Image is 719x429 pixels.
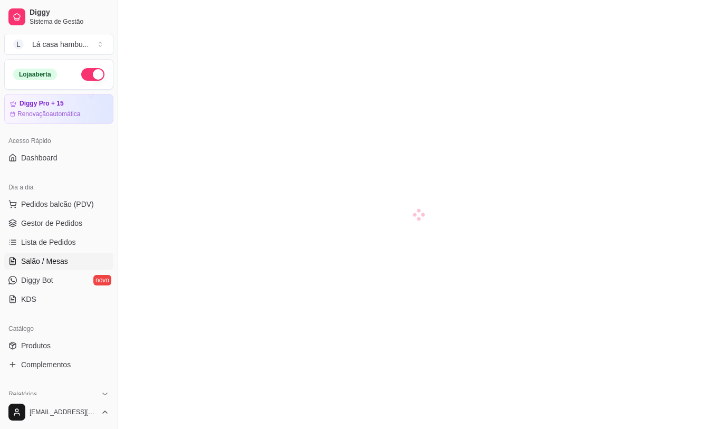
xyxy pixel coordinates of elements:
article: Diggy Pro + 15 [20,100,64,108]
span: L [13,39,24,50]
span: Gestor de Pedidos [21,218,82,228]
button: Select a team [4,34,113,55]
span: Relatórios [8,390,37,398]
a: Complementos [4,356,113,373]
span: Complementos [21,359,71,370]
div: Dia a dia [4,179,113,196]
button: Pedidos balcão (PDV) [4,196,113,213]
a: Diggy Botnovo [4,272,113,289]
a: Gestor de Pedidos [4,215,113,232]
span: KDS [21,294,36,304]
span: Diggy Bot [21,275,53,285]
a: DiggySistema de Gestão [4,4,113,30]
div: Loja aberta [13,69,57,80]
span: Lista de Pedidos [21,237,76,247]
a: Lista de Pedidos [4,234,113,251]
span: Sistema de Gestão [30,17,109,26]
span: Salão / Mesas [21,256,68,266]
a: KDS [4,291,113,308]
button: [EMAIL_ADDRESS][DOMAIN_NAME] [4,399,113,425]
span: Dashboard [21,152,57,163]
span: Produtos [21,340,51,351]
div: Catálogo [4,320,113,337]
button: Alterar Status [81,68,104,81]
a: Salão / Mesas [4,253,113,270]
a: Diggy Pro + 15Renovaçãoautomática [4,94,113,124]
span: Diggy [30,8,109,17]
a: Dashboard [4,149,113,166]
div: Lá casa hambu ... [32,39,89,50]
a: Produtos [4,337,113,354]
span: [EMAIL_ADDRESS][DOMAIN_NAME] [30,408,97,416]
div: Acesso Rápido [4,132,113,149]
span: Pedidos balcão (PDV) [21,199,94,209]
article: Renovação automática [17,110,80,118]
